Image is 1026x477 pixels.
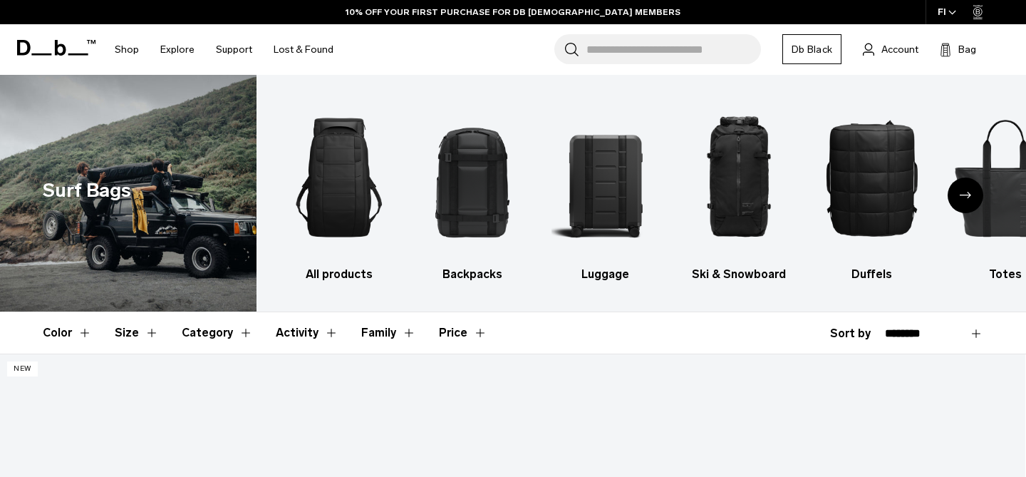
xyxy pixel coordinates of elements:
button: Toggle Filter [115,312,159,354]
button: Toggle Filter [361,312,416,354]
h1: Surf Bags [43,176,131,205]
a: Db Backpacks [418,96,527,283]
span: Account [881,42,918,57]
h3: Backpacks [418,266,527,283]
a: Lost & Found [274,24,333,75]
li: 2 / 9 [418,96,527,283]
h3: Duffels [818,266,926,283]
a: Db Duffels [818,96,926,283]
img: Db [418,96,527,259]
a: Db Luggage [551,96,660,283]
h3: Ski & Snowboard [685,266,793,283]
img: Db [685,96,793,259]
a: Db All products [285,96,393,283]
a: Db Ski & Snowboard [685,96,793,283]
button: Toggle Price [439,312,487,354]
li: 5 / 9 [818,96,926,283]
button: Bag [940,41,976,58]
a: Shop [115,24,139,75]
li: 4 / 9 [685,96,793,283]
button: Toggle Filter [182,312,253,354]
p: New [7,361,38,376]
img: Db [285,96,393,259]
div: Next slide [948,178,983,213]
a: Db Black [782,34,841,64]
a: Account [863,41,918,58]
button: Toggle Filter [276,312,338,354]
nav: Main Navigation [104,24,344,75]
a: 10% OFF YOUR FIRST PURCHASE FOR DB [DEMOGRAPHIC_DATA] MEMBERS [346,6,680,19]
a: Support [216,24,252,75]
span: Bag [958,42,976,57]
a: Explore [160,24,195,75]
h3: Luggage [551,266,660,283]
img: Db [818,96,926,259]
li: 1 / 9 [285,96,393,283]
img: Db [551,96,660,259]
li: 3 / 9 [551,96,660,283]
h3: All products [285,266,393,283]
button: Toggle Filter [43,312,92,354]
